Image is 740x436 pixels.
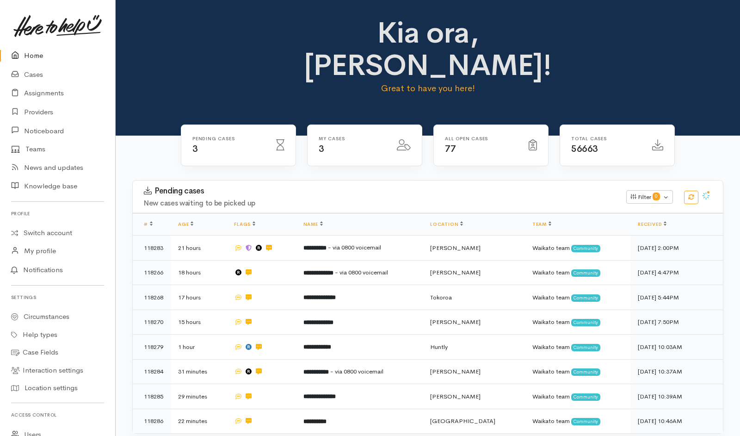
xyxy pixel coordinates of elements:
span: Tokoroa [430,293,452,301]
h6: Profile [11,207,104,220]
span: Community [571,245,600,252]
td: Waikato team [525,409,630,433]
a: Flags [234,221,255,227]
td: [DATE] 2:00PM [630,236,723,261]
td: 118283 [133,236,171,261]
span: [PERSON_NAME] [430,392,481,400]
button: Filter0 [626,190,673,204]
td: 118285 [133,384,171,409]
td: 29 minutes [171,384,227,409]
td: 118266 [133,260,171,285]
td: 18 hours [171,260,227,285]
span: Huntly [430,343,448,351]
td: 22 minutes [171,409,227,433]
td: 21 hours [171,236,227,261]
p: Great to have you here! [283,82,573,95]
span: Community [571,393,600,401]
a: Received [638,221,666,227]
span: 56663 [571,143,598,155]
td: 118286 [133,409,171,433]
a: Age [178,221,193,227]
td: Waikato team [525,335,630,360]
td: 1 hour [171,335,227,360]
td: 118268 [133,285,171,310]
td: 118284 [133,359,171,384]
span: Community [571,418,600,425]
td: Waikato team [525,384,630,409]
td: [DATE] 10:03AM [630,335,723,360]
td: 118270 [133,310,171,335]
td: [DATE] 7:50PM [630,310,723,335]
td: 31 minutes [171,359,227,384]
td: [DATE] 5:44PM [630,285,723,310]
a: # [144,221,153,227]
td: 118279 [133,335,171,360]
h6: Pending cases [192,136,265,141]
span: Community [571,294,600,302]
td: Waikato team [525,310,630,335]
span: [PERSON_NAME] [430,318,481,326]
span: [PERSON_NAME] [430,244,481,252]
h1: Kia ora, [PERSON_NAME]! [283,17,573,82]
h3: Pending cases [144,187,615,196]
span: Community [571,368,600,376]
h6: All Open cases [445,136,518,141]
span: Community [571,344,600,351]
span: Community [571,269,600,277]
a: Team [532,221,551,227]
h6: Total cases [571,136,641,141]
span: 3 [192,143,198,155]
span: Community [571,319,600,326]
span: 3 [319,143,324,155]
td: [DATE] 10:39AM [630,384,723,409]
td: [DATE] 10:37AM [630,359,723,384]
a: Location [430,221,463,227]
span: - via 0800 voicemail [330,367,383,375]
span: [PERSON_NAME] [430,268,481,276]
td: 15 hours [171,310,227,335]
span: [GEOGRAPHIC_DATA] [430,417,495,425]
span: - via 0800 voicemail [328,243,381,251]
td: Waikato team [525,236,630,261]
h4: New cases waiting to be picked up [144,199,615,207]
h6: Settings [11,291,104,304]
span: 77 [445,143,456,155]
span: - via 0800 voicemail [335,268,388,276]
td: [DATE] 4:47PM [630,260,723,285]
span: 0 [653,193,660,200]
h6: Access control [11,409,104,421]
a: Name [303,221,323,227]
td: 17 hours [171,285,227,310]
span: [PERSON_NAME] [430,367,481,375]
td: Waikato team [525,285,630,310]
td: Waikato team [525,359,630,384]
td: Waikato team [525,260,630,285]
h6: My cases [319,136,386,141]
td: [DATE] 10:46AM [630,409,723,433]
